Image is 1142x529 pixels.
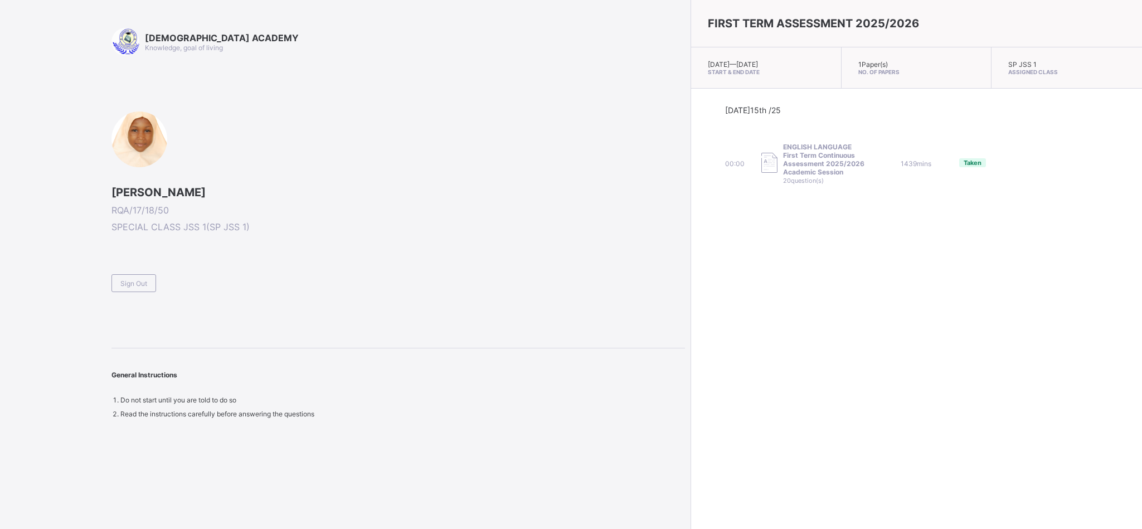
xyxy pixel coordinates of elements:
[111,371,177,379] span: General Instructions
[901,159,931,168] span: 1439 mins
[1008,60,1037,69] span: SP JSS 1
[783,143,867,176] span: ENGLISH LANGUAGE First Term Continuous Assessment 2025/2026 Academic Session
[761,153,777,173] img: take_paper.cd97e1aca70de81545fe8e300f84619e.svg
[111,221,685,232] span: SPECIAL CLASS JSS 1 ( SP JSS 1 )
[145,32,299,43] span: [DEMOGRAPHIC_DATA] ACADEMY
[111,205,685,216] span: RQA/17/18/50
[120,396,236,404] span: Do not start until you are told to do so
[120,410,314,418] span: Read the instructions carefully before answering the questions
[858,60,888,69] span: 1 Paper(s)
[120,279,147,288] span: Sign Out
[1008,69,1125,75] span: Assigned Class
[964,159,981,167] span: Taken
[725,159,745,168] span: 00:00
[725,105,781,115] span: [DATE] 15th /25
[708,60,758,69] span: [DATE] — [DATE]
[708,17,919,30] span: FIRST TERM ASSESSMENT 2025/2026
[783,177,824,185] span: 20 question(s)
[708,69,824,75] span: Start & End Date
[145,43,223,52] span: Knowledge, goal of living
[111,186,685,199] span: [PERSON_NAME]
[858,69,975,75] span: No. of Papers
